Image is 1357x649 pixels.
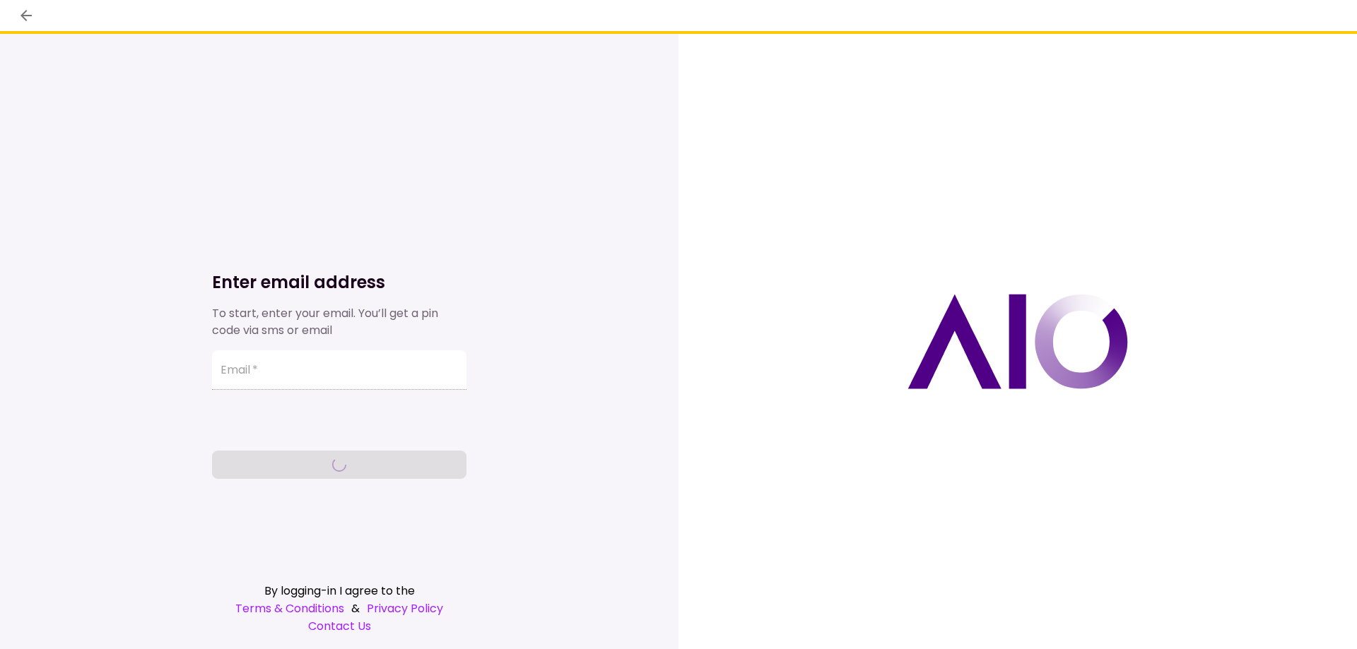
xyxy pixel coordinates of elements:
[212,305,466,339] div: To start, enter your email. You’ll get a pin code via sms or email
[212,582,466,600] div: By logging-in I agree to the
[212,617,466,635] a: Contact Us
[212,600,466,617] div: &
[235,600,344,617] a: Terms & Conditions
[367,600,443,617] a: Privacy Policy
[907,294,1128,389] img: AIO logo
[14,4,38,28] button: back
[212,271,466,294] h1: Enter email address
